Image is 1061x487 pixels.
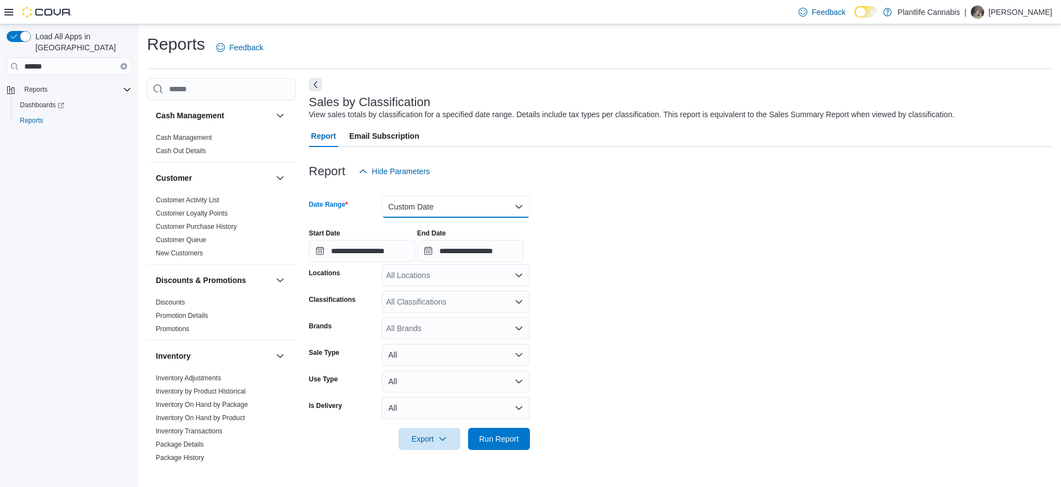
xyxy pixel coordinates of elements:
[156,453,204,462] span: Package History
[309,269,340,277] label: Locations
[382,344,530,366] button: All
[156,401,248,409] a: Inventory On Hand by Package
[274,171,287,185] button: Customer
[229,42,263,53] span: Feedback
[156,249,203,258] span: New Customers
[382,196,530,218] button: Custom Date
[309,295,356,304] label: Classifications
[156,440,204,449] span: Package Details
[120,63,127,70] button: Clear input
[156,427,223,435] a: Inventory Transactions
[156,275,271,286] button: Discounts & Promotions
[971,6,984,19] div: Alisa Belleville
[31,31,132,53] span: Load All Apps in [GEOGRAPHIC_DATA]
[156,209,228,218] span: Customer Loyalty Points
[309,229,340,238] label: Start Date
[274,349,287,363] button: Inventory
[479,433,519,444] span: Run Report
[15,98,69,112] a: Dashboards
[156,298,185,307] span: Discounts
[15,98,132,112] span: Dashboards
[372,166,430,177] span: Hide Parameters
[309,240,415,262] input: Press the down key to open a popover containing a calendar.
[15,114,132,127] span: Reports
[309,109,954,121] div: View sales totals by classification for a specified date range. Details include tax types per cla...
[147,193,296,264] div: Customer
[156,249,203,257] a: New Customers
[514,271,523,280] button: Open list of options
[274,274,287,287] button: Discounts & Promotions
[147,296,296,340] div: Discounts & Promotions
[156,414,245,422] a: Inventory On Hand by Product
[156,134,212,142] a: Cash Management
[309,78,322,91] button: Next
[405,428,454,450] span: Export
[311,125,336,147] span: Report
[468,428,530,450] button: Run Report
[156,374,221,382] a: Inventory Adjustments
[156,235,206,244] span: Customer Queue
[854,6,878,18] input: Dark Mode
[156,210,228,217] a: Customer Loyalty Points
[309,322,332,331] label: Brands
[309,375,338,384] label: Use Type
[212,36,267,59] a: Feedback
[794,1,850,23] a: Feedback
[156,133,212,142] span: Cash Management
[156,275,246,286] h3: Discounts & Promotions
[156,387,246,395] a: Inventory by Product Historical
[20,83,132,96] span: Reports
[398,428,460,450] button: Export
[20,116,43,125] span: Reports
[156,172,271,184] button: Customer
[20,83,52,96] button: Reports
[897,6,960,19] p: Plantlife Cannabis
[382,397,530,419] button: All
[156,299,185,306] a: Discounts
[382,370,530,392] button: All
[309,200,348,209] label: Date Range
[156,172,192,184] h3: Customer
[156,350,271,362] button: Inventory
[309,96,430,109] h3: Sales by Classification
[812,7,845,18] span: Feedback
[156,324,190,333] span: Promotions
[417,229,446,238] label: End Date
[156,236,206,244] a: Customer Queue
[309,348,339,357] label: Sale Type
[156,413,245,422] span: Inventory On Hand by Product
[156,147,206,155] a: Cash Out Details
[11,113,136,128] button: Reports
[309,165,345,178] h3: Report
[349,125,419,147] span: Email Subscription
[156,350,191,362] h3: Inventory
[274,109,287,122] button: Cash Management
[156,146,206,155] span: Cash Out Details
[7,77,132,157] nav: Complex example
[156,196,219,204] a: Customer Activity List
[24,85,48,94] span: Reports
[147,131,296,162] div: Cash Management
[514,297,523,306] button: Open list of options
[156,400,248,409] span: Inventory On Hand by Package
[156,223,237,231] a: Customer Purchase History
[156,325,190,333] a: Promotions
[156,222,237,231] span: Customer Purchase History
[156,110,271,121] button: Cash Management
[2,82,136,97] button: Reports
[156,387,246,396] span: Inventory by Product Historical
[147,33,205,55] h1: Reports
[156,441,204,448] a: Package Details
[15,114,48,127] a: Reports
[514,324,523,333] button: Open list of options
[417,240,523,262] input: Press the down key to open a popover containing a calendar.
[964,6,967,19] p: |
[309,401,342,410] label: Is Delivery
[156,110,224,121] h3: Cash Management
[20,101,64,109] span: Dashboards
[156,454,204,462] a: Package History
